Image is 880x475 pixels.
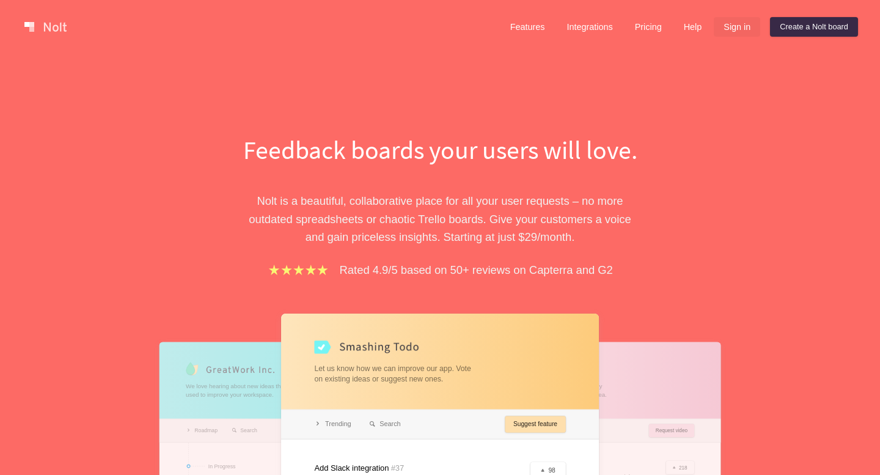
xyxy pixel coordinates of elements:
[229,132,651,168] h1: Feedback boards your users will love.
[770,17,858,37] a: Create a Nolt board
[557,17,622,37] a: Integrations
[674,17,712,37] a: Help
[625,17,672,37] a: Pricing
[501,17,555,37] a: Features
[714,17,760,37] a: Sign in
[267,263,329,277] img: stars.b067e34983.png
[340,261,613,279] p: Rated 4.9/5 based on 50+ reviews on Capterra and G2
[229,192,651,246] p: Nolt is a beautiful, collaborative place for all your user requests – no more outdated spreadshee...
